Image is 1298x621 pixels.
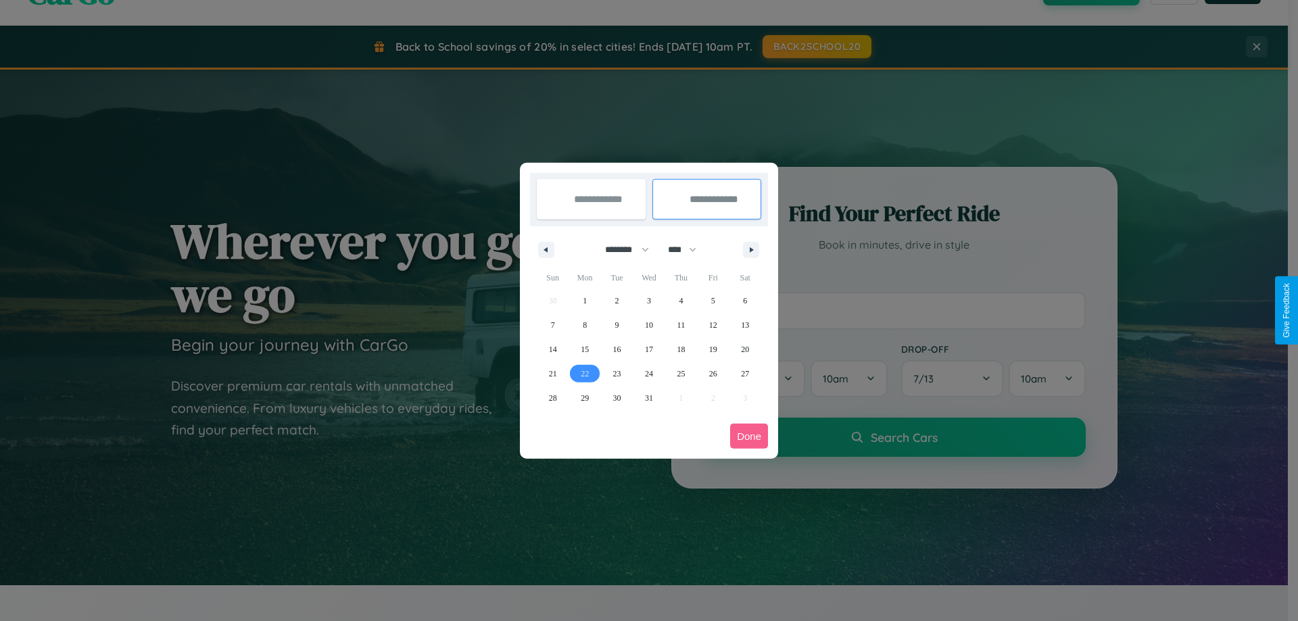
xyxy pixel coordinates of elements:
[537,313,569,337] button: 7
[537,337,569,362] button: 14
[613,337,621,362] span: 16
[645,386,653,410] span: 31
[677,337,685,362] span: 18
[633,313,665,337] button: 10
[729,362,761,386] button: 27
[583,313,587,337] span: 8
[537,386,569,410] button: 28
[665,362,697,386] button: 25
[601,313,633,337] button: 9
[569,386,600,410] button: 29
[730,424,768,449] button: Done
[647,289,651,313] span: 3
[729,337,761,362] button: 20
[581,362,589,386] span: 22
[601,362,633,386] button: 23
[613,386,621,410] span: 30
[697,362,729,386] button: 26
[633,337,665,362] button: 17
[583,289,587,313] span: 1
[581,386,589,410] span: 29
[581,337,589,362] span: 15
[549,337,557,362] span: 14
[569,313,600,337] button: 8
[729,267,761,289] span: Sat
[645,337,653,362] span: 17
[601,337,633,362] button: 16
[633,386,665,410] button: 31
[697,313,729,337] button: 12
[601,267,633,289] span: Tue
[709,362,717,386] span: 26
[665,313,697,337] button: 11
[697,289,729,313] button: 5
[729,313,761,337] button: 13
[677,362,685,386] span: 25
[569,362,600,386] button: 22
[709,337,717,362] span: 19
[665,289,697,313] button: 4
[697,267,729,289] span: Fri
[741,337,749,362] span: 20
[601,386,633,410] button: 30
[633,362,665,386] button: 24
[677,313,686,337] span: 11
[537,267,569,289] span: Sun
[551,313,555,337] span: 7
[665,267,697,289] span: Thu
[537,362,569,386] button: 21
[697,337,729,362] button: 19
[741,362,749,386] span: 27
[569,337,600,362] button: 15
[709,313,717,337] span: 12
[645,313,653,337] span: 10
[633,267,665,289] span: Wed
[645,362,653,386] span: 24
[1282,283,1291,338] div: Give Feedback
[743,289,747,313] span: 6
[633,289,665,313] button: 3
[601,289,633,313] button: 2
[615,289,619,313] span: 2
[711,289,715,313] span: 5
[729,289,761,313] button: 6
[615,313,619,337] span: 9
[549,386,557,410] span: 28
[741,313,749,337] span: 13
[679,289,683,313] span: 4
[569,267,600,289] span: Mon
[613,362,621,386] span: 23
[569,289,600,313] button: 1
[549,362,557,386] span: 21
[665,337,697,362] button: 18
